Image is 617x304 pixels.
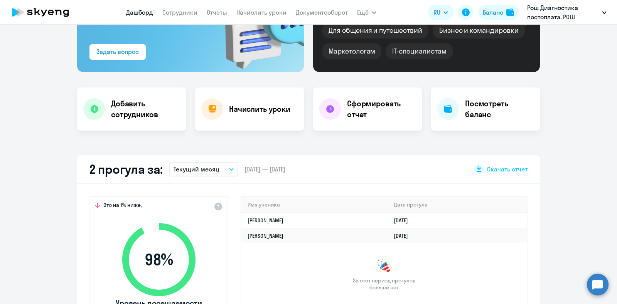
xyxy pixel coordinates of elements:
h2: 2 прогула за: [89,161,163,177]
span: Скачать отчет [487,165,528,173]
h4: Добавить сотрудников [111,98,180,120]
p: Рош Диагностика постоплата, РОШ ДИАГНОСТИКА РУС, ООО [527,3,599,22]
div: Маркетологам [322,43,381,59]
img: balance [506,8,514,16]
div: Бизнес и командировки [433,22,525,39]
h4: Посмотреть баланс [465,98,534,120]
button: Текущий месяц [169,162,238,176]
div: Баланс [483,8,503,17]
button: Ещё [357,5,376,20]
a: [DATE] [394,217,414,224]
span: 98 % [115,250,203,269]
span: Ещё [357,8,369,17]
a: Отчеты [207,8,227,16]
button: Задать вопрос [89,44,146,60]
th: Имя ученика [241,197,388,213]
button: Рош Диагностика постоплата, РОШ ДИАГНОСТИКА РУС, ООО [523,3,610,22]
a: Сотрудники [162,8,197,16]
span: За этот период прогулов больше нет [352,277,416,291]
span: [DATE] — [DATE] [244,165,285,173]
div: IT-специалистам [386,43,452,59]
p: Текущий месяц [174,165,219,174]
button: Балансbalance [478,5,519,20]
a: Начислить уроки [236,8,287,16]
a: [DATE] [394,232,414,239]
button: RU [428,5,453,20]
div: Задать вопрос [96,47,139,56]
span: Это на 1% ниже, [103,202,142,211]
a: [PERSON_NAME] [248,232,283,239]
a: [PERSON_NAME] [248,217,283,224]
div: Для общения и путешествий [322,22,428,39]
h4: Сформировать отчет [347,98,416,120]
span: RU [433,8,440,17]
h4: Начислить уроки [229,104,290,114]
a: Документооборот [296,8,348,16]
th: Дата прогула [388,197,527,213]
a: Дашборд [126,8,153,16]
img: congrats [376,259,392,274]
